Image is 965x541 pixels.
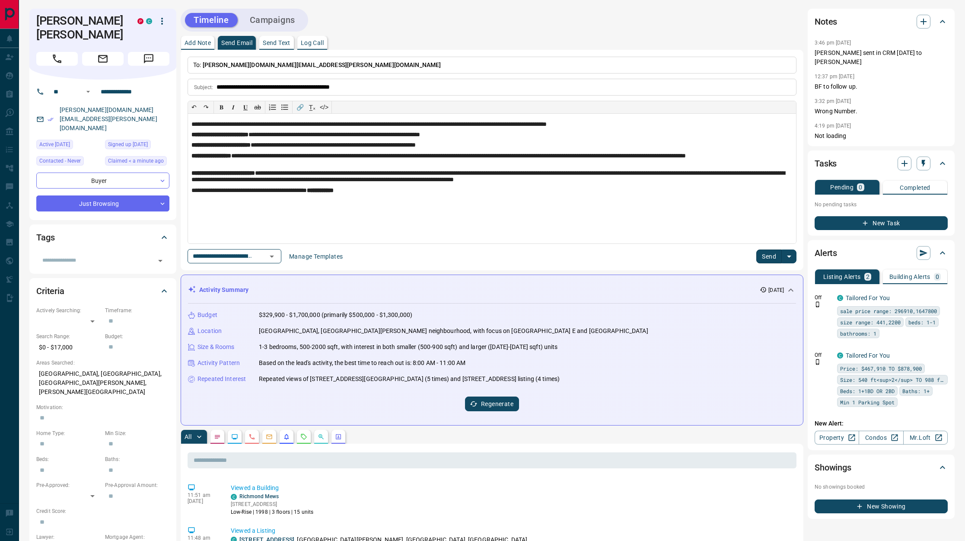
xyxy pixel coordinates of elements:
span: Contacted - Never [39,157,81,165]
p: No pending tasks [815,198,948,211]
p: 4:19 pm [DATE] [815,123,851,129]
p: Repeated views of [STREET_ADDRESS][GEOGRAPHIC_DATA] (5 times) and [STREET_ADDRESS] listing (4 times) [259,375,560,384]
div: Buyer [36,173,169,189]
p: Actively Searching: [36,307,101,314]
s: ab [254,104,261,111]
h2: Alerts [815,246,837,260]
span: size range: 441,2200 [840,318,901,327]
p: Pending [830,184,854,190]
div: Alerts [815,243,948,263]
svg: Calls [248,433,255,440]
span: bathrooms: 1 [840,329,876,338]
p: 0 [936,274,939,280]
button: Send [756,250,782,263]
p: Building Alerts [889,274,930,280]
div: Activity Summary[DATE] [188,282,796,298]
button: ↶ [188,101,200,113]
span: Beds: 1+1BD OR 2BD [840,387,895,395]
svg: Notes [214,433,221,440]
svg: Emails [266,433,273,440]
button: 🔗 [294,101,306,113]
svg: Listing Alerts [283,433,290,440]
p: Viewed a Listing [231,526,793,535]
div: condos.ca [146,18,152,24]
p: Listing Alerts [823,274,861,280]
p: Lawyer: [36,533,101,541]
p: Based on the lead's activity, the best time to reach out is: 8:00 AM - 11:00 AM [259,359,465,368]
p: Off [815,351,832,359]
a: Condos [859,431,903,445]
span: Min 1 Parking Spot [840,398,895,407]
span: Signed up [DATE] [108,140,148,149]
div: condos.ca [231,494,237,500]
button: Campaigns [241,13,304,27]
p: 11:51 am [188,492,218,498]
button: Bullet list [279,101,291,113]
div: condos.ca [837,352,843,359]
span: Size: 540 ft<sup>2</sup> TO 988 ft<sup>2</sup> [840,375,945,384]
p: Baths: [105,455,169,463]
svg: Push Notification Only [815,301,821,307]
p: Activity Pattern [197,359,240,368]
p: 11:48 am [188,535,218,541]
div: Showings [815,457,948,478]
a: [PERSON_NAME][DOMAIN_NAME][EMAIL_ADDRESS][PERSON_NAME][DOMAIN_NAME] [60,106,157,131]
div: Tasks [815,153,948,174]
p: 2 [866,274,869,280]
p: [DATE] [768,286,784,294]
button: Regenerate [465,397,519,411]
p: Send Text [263,40,290,46]
p: Log Call [301,40,324,46]
span: Claimed < a minute ago [108,157,164,165]
button: ↷ [200,101,212,113]
p: [DATE] [188,498,218,504]
p: Subject: [194,83,213,91]
div: Just Browsing [36,195,169,211]
p: Off [815,294,832,301]
p: Budget [197,311,217,320]
p: Completed [900,185,930,191]
button: 𝑰 [227,101,239,113]
svg: Email Verified [48,116,54,122]
span: [PERSON_NAME][DOMAIN_NAME][EMAIL_ADDRESS][PERSON_NAME][DOMAIN_NAME] [203,61,441,68]
h2: Criteria [36,284,64,298]
span: 𝐔 [243,104,248,111]
h2: Notes [815,15,837,29]
p: Location [197,327,222,336]
button: 𝐔 [239,101,252,113]
p: Wrong Number. [815,107,948,116]
svg: Opportunities [318,433,325,440]
p: Timeframe: [105,307,169,314]
p: 12:37 pm [DATE] [815,74,854,80]
a: Richmond Mews [239,493,279,499]
p: New Alert: [815,419,948,428]
span: Call [36,52,78,66]
div: Tags [36,227,169,248]
p: Size & Rooms [197,343,235,352]
button: Numbered list [267,101,279,113]
p: [GEOGRAPHIC_DATA], [GEOGRAPHIC_DATA], [GEOGRAPHIC_DATA][PERSON_NAME], [PERSON_NAME][GEOGRAPHIC_DATA] [36,367,169,399]
p: Motivation: [36,403,169,411]
div: Fri Oct 20 2023 [105,140,169,152]
svg: Lead Browsing Activity [231,433,238,440]
h2: Tags [36,230,54,244]
p: BF to follow up. [815,82,948,91]
span: Active [DATE] [39,140,70,149]
span: Email [82,52,124,66]
p: No showings booked [815,483,948,491]
p: Home Type: [36,429,101,437]
p: To: [188,57,796,74]
p: All [185,434,191,440]
p: Low-Rise | 1998 | 3 floors | 15 units [231,508,313,516]
p: [PERSON_NAME] sent in CRM [DATE] to [PERSON_NAME] [815,48,948,67]
p: Areas Searched: [36,359,169,367]
span: Price: $467,910 TO $878,900 [840,364,922,373]
p: [GEOGRAPHIC_DATA], [GEOGRAPHIC_DATA][PERSON_NAME] neighbourhood, with focus on [GEOGRAPHIC_DATA] ... [259,327,648,336]
svg: Agent Actions [335,433,342,440]
button: </> [318,101,330,113]
p: Not loading [815,131,948,141]
svg: Push Notification Only [815,359,821,365]
button: Timeline [185,13,238,27]
p: $329,900 - $1,700,000 (primarily $500,000 - $1,300,000) [259,311,412,320]
p: Mortgage Agent: [105,533,169,541]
